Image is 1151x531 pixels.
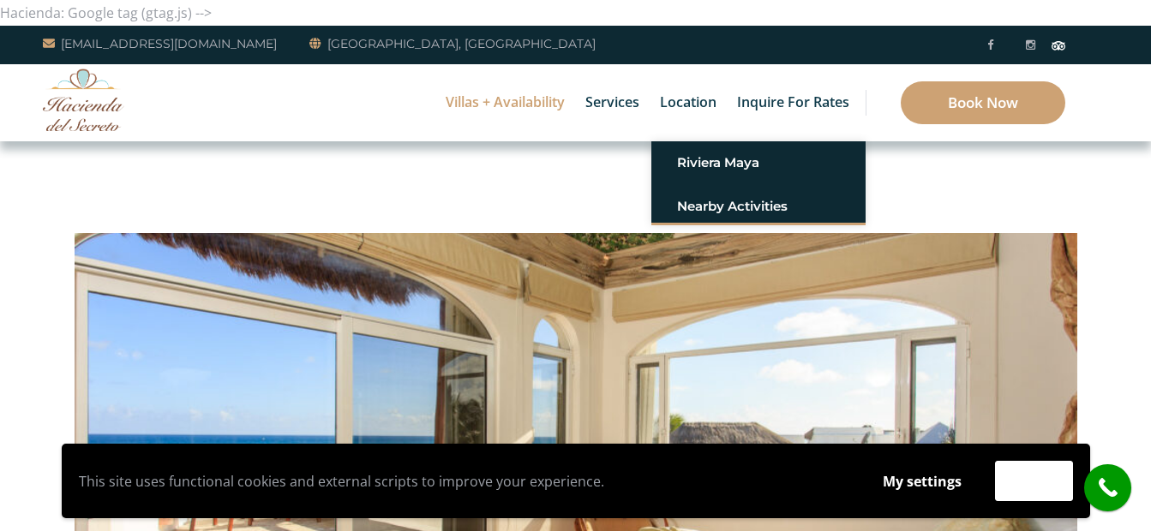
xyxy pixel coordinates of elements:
[1088,468,1127,507] i: call
[79,468,849,494] p: This site uses functional cookies and external scripts to improve your experience.
[866,462,978,501] button: My settings
[577,64,648,141] a: Services
[437,64,573,141] a: Villas + Availability
[995,461,1073,501] button: Accept
[43,33,277,54] a: [EMAIL_ADDRESS][DOMAIN_NAME]
[1084,464,1131,511] a: call
[677,147,840,178] a: Riviera Maya
[43,69,124,131] img: Awesome Logo
[309,33,596,54] a: [GEOGRAPHIC_DATA], [GEOGRAPHIC_DATA]
[1052,41,1065,50] img: Tripadvisor_logomark.svg
[651,64,725,141] a: Location
[901,81,1065,124] a: Book Now
[728,64,858,141] a: Inquire for Rates
[677,191,840,222] a: Nearby Activities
